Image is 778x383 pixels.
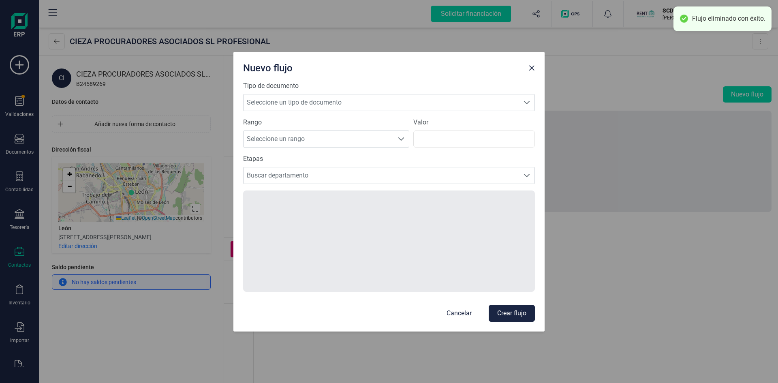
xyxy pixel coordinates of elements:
label: Tipo de documento [243,81,299,91]
button: Crear flujo [489,305,535,322]
span: Seleccione un rango [244,131,393,147]
button: Close [525,62,538,75]
label: Valor [413,118,535,127]
div: Nuevo flujo [240,58,525,75]
label: Rango [243,118,409,127]
p: Cancelar [447,308,472,318]
label: Etapas [243,154,263,164]
span: Buscar departamento [244,167,519,184]
span: Seleccione un tipo de documento [244,94,519,111]
div: Flujo eliminado con éxito. [692,15,765,23]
